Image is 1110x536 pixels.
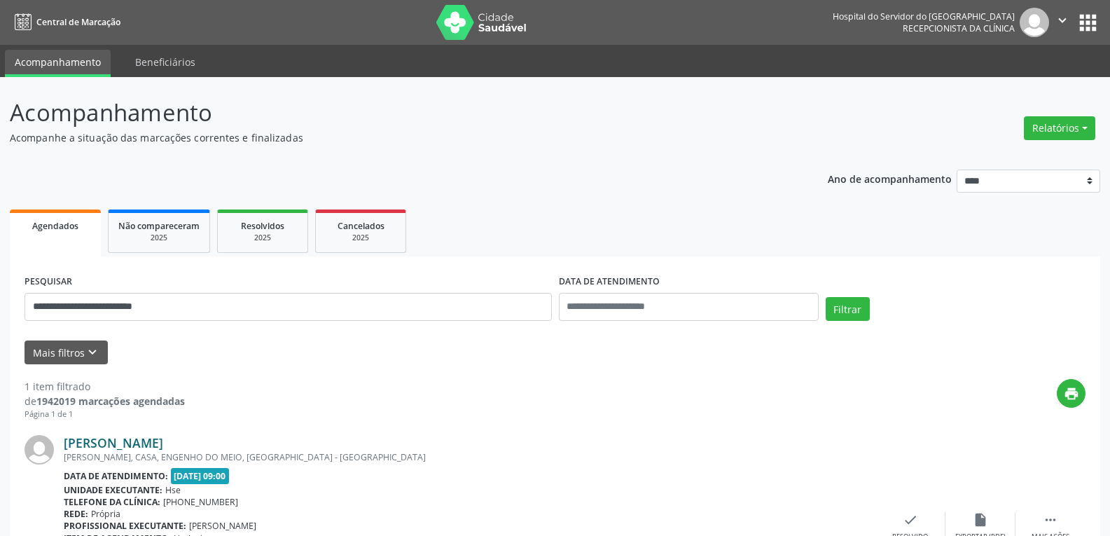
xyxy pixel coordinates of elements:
div: 2025 [326,233,396,243]
i: check [903,512,918,528]
span: [PERSON_NAME] [189,520,256,532]
i: print [1064,386,1079,401]
button: Mais filtroskeyboard_arrow_down [25,341,108,365]
b: Data de atendimento: [64,470,168,482]
p: Acompanhamento [10,95,773,130]
b: Telefone da clínica: [64,496,160,508]
span: Resolvidos [241,220,284,232]
button: apps [1076,11,1100,35]
div: 2025 [118,233,200,243]
button: Relatórios [1024,116,1095,140]
span: Hse [165,484,181,496]
button:  [1049,8,1076,37]
b: Unidade executante: [64,484,162,496]
span: Cancelados [338,220,384,232]
label: DATA DE ATENDIMENTO [559,271,660,293]
label: PESQUISAR [25,271,72,293]
div: Hospital do Servidor do [GEOGRAPHIC_DATA] [833,11,1015,22]
button: Filtrar [826,297,870,321]
i: keyboard_arrow_down [85,345,100,360]
strong: 1942019 marcações agendadas [36,394,185,408]
img: img [25,435,54,465]
div: 2025 [228,233,298,243]
b: Rede: [64,508,88,520]
img: img [1020,8,1049,37]
span: Agendados [32,220,78,232]
button: print [1057,379,1085,408]
a: Beneficiários [125,50,205,74]
b: Profissional executante: [64,520,186,532]
span: Recepcionista da clínica [903,22,1015,34]
div: Página 1 de 1 [25,408,185,420]
i:  [1055,13,1070,28]
a: [PERSON_NAME] [64,435,163,451]
div: [PERSON_NAME], CASA, ENGENHO DO MEIO, [GEOGRAPHIC_DATA] - [GEOGRAPHIC_DATA] [64,451,875,463]
a: Central de Marcação [10,11,120,34]
i: insert_drive_file [973,512,988,528]
i:  [1043,512,1058,528]
span: [PHONE_NUMBER] [163,496,238,508]
span: Central de Marcação [36,16,120,28]
a: Acompanhamento [5,50,111,77]
span: Própria [91,508,120,520]
div: 1 item filtrado [25,379,185,394]
p: Acompanhe a situação das marcações correntes e finalizadas [10,130,773,145]
span: Não compareceram [118,220,200,232]
div: de [25,394,185,408]
p: Ano de acompanhamento [828,170,952,187]
span: [DATE] 09:00 [171,468,230,484]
